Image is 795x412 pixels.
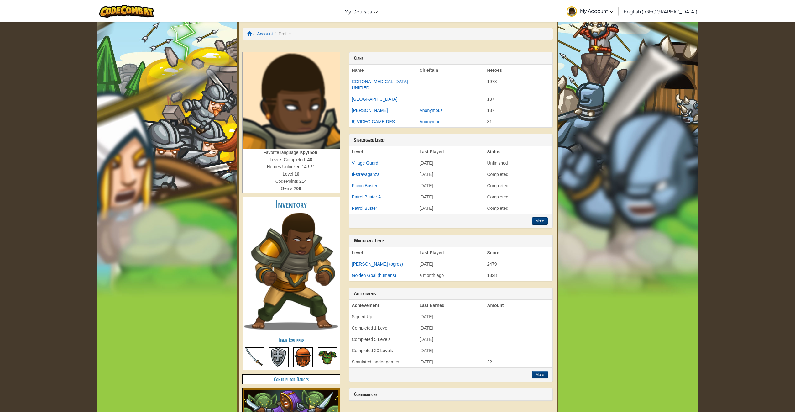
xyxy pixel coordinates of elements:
td: Unfinished [485,157,552,169]
th: Chieftain [417,65,485,76]
td: [DATE] [417,169,485,180]
td: [DATE] [417,157,485,169]
th: Last Played [417,247,485,258]
span: Gems [281,186,294,191]
th: Name [349,65,417,76]
h3: Achievements [354,291,548,297]
img: CodeCombat logo [99,5,154,18]
td: 137 [485,105,552,116]
span: CodePoints [275,179,299,184]
td: Completed 20 Levels [349,345,417,356]
th: Amount [485,300,552,311]
a: Patrol Buster A [352,194,381,199]
a: [PERSON_NAME] [352,108,388,113]
td: 2479 [485,258,552,270]
td: [DATE] [417,322,485,334]
th: Score [485,247,552,258]
a: Account [257,31,273,36]
td: 137 [485,93,552,105]
a: English ([GEOGRAPHIC_DATA]) [620,3,700,20]
td: Signed Up [349,311,417,322]
a: My Courses [341,3,381,20]
button: More [532,217,547,225]
th: Level [349,247,417,258]
h2: Inventory [243,197,340,211]
a: Anonymous [420,108,443,113]
h3: Singleplayer Levels [354,137,548,143]
a: Village Guard [352,161,379,166]
span: My Account [580,8,614,14]
a: CORONA-[MEDICAL_DATA] UNIFIED [352,79,408,90]
li: Profile [273,31,291,37]
td: [DATE] [417,311,485,322]
th: Status [485,146,552,157]
td: Completed 5 Levels [349,334,417,345]
strong: python [303,150,317,155]
a: [PERSON_NAME] (ogres) [352,261,403,267]
td: 22 [485,356,552,367]
a: If-stravaganza [352,172,380,177]
th: Level [349,146,417,157]
span: Favorite language is [263,150,303,155]
th: Achievement [349,300,417,311]
td: 1978 [485,76,552,93]
th: Last Earned [417,300,485,311]
a: Patrol Buster [352,206,377,211]
strong: 48 [307,157,312,162]
a: Picnic Buster [352,183,378,188]
strong: 14 / 21 [302,164,315,169]
h3: Multiplayer Levels [354,238,548,244]
td: Completed [485,191,552,203]
td: Completed [485,180,552,191]
a: 6) VIDEO GAME DES [352,119,395,124]
td: [DATE] [417,345,485,356]
strong: 16 [294,172,299,177]
span: Heroes Unlocked [267,164,301,169]
span: Level [283,172,294,177]
td: 31 [485,116,552,127]
td: [DATE] [417,356,485,367]
td: [DATE] [417,203,485,214]
a: [GEOGRAPHIC_DATA] [352,97,398,102]
strong: 709 [294,186,301,191]
td: 1328 [485,270,552,281]
span: English ([GEOGRAPHIC_DATA]) [624,8,697,15]
td: Completed [485,169,552,180]
td: [DATE] [417,334,485,345]
th: Heroes [485,65,552,76]
strong: 214 [299,179,306,184]
img: avatar [567,6,577,17]
th: Last Played [417,146,485,157]
a: My Account [563,1,617,21]
a: Anonymous [420,119,443,124]
a: Golden Goal (humans) [352,273,396,278]
h3: Clans [354,55,548,61]
td: [DATE] [417,258,485,270]
td: Simulated ladder games [349,356,417,367]
td: Completed 1 Level [349,322,417,334]
span: Levels Completed: [270,157,307,162]
h4: Items Equipped [246,335,337,344]
button: More [532,371,547,378]
h4: Contributor Badges [243,375,340,384]
td: a month ago [417,270,485,281]
span: My Courses [344,8,372,15]
td: Completed [485,203,552,214]
span: . [317,150,319,155]
h3: Contributions [354,392,548,397]
td: [DATE] [417,180,485,191]
td: [DATE] [417,191,485,203]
